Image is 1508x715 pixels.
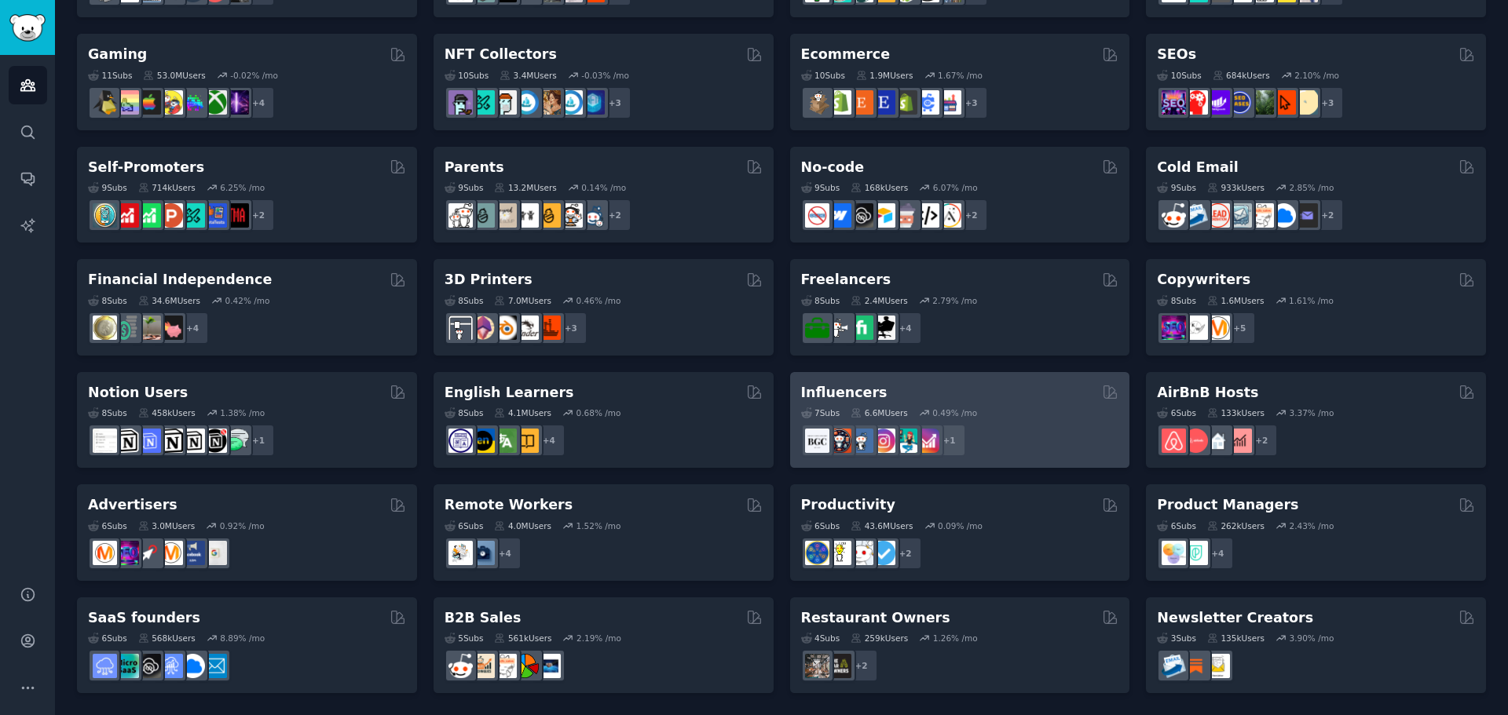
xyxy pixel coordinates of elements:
[576,295,621,306] div: 0.46 % /mo
[1289,633,1334,644] div: 3.90 % /mo
[492,429,517,453] img: language_exchange
[893,90,917,115] img: reviewmyshopify
[893,429,917,453] img: influencermarketing
[801,295,840,306] div: 8 Sub s
[88,407,127,418] div: 8 Sub s
[470,316,495,340] img: 3Dmodeling
[1245,424,1278,457] div: + 2
[1294,203,1318,228] img: EmailOutreach
[933,182,978,193] div: 6.07 % /mo
[1206,429,1230,453] img: rentalproperties
[851,633,908,644] div: 259k Users
[805,541,829,565] img: LifeProTips
[827,203,851,228] img: webflow
[938,520,983,531] div: 0.09 % /mo
[805,654,829,678] img: restaurantowners
[93,90,117,115] img: linux_gaming
[445,407,484,418] div: 8 Sub s
[933,424,966,457] div: + 1
[598,199,631,232] div: + 2
[533,424,565,457] div: + 4
[576,407,621,418] div: 0.68 % /mo
[915,429,939,453] img: InstagramGrowthTips
[558,90,583,115] img: OpenseaMarket
[445,495,573,515] h2: Remote Workers
[598,86,631,119] div: + 3
[137,203,161,228] img: selfpromotion
[225,203,249,228] img: TestMyApp
[137,429,161,453] img: FreeNotionTemplates
[801,70,845,81] div: 10 Sub s
[115,541,139,565] img: SEO
[801,407,840,418] div: 7 Sub s
[937,203,961,228] img: Adalo
[1184,316,1208,340] img: KeepWriting
[514,429,539,453] img: LearnEnglishOnReddit
[1162,429,1186,453] img: airbnb_hosts
[93,654,117,678] img: SaaS
[1157,70,1201,81] div: 10 Sub s
[801,520,840,531] div: 6 Sub s
[1207,520,1265,531] div: 262k Users
[445,608,522,628] h2: B2B Sales
[138,295,200,306] div: 34.6M Users
[93,541,117,565] img: marketing
[1206,90,1230,115] img: seogrowth
[181,90,205,115] img: gamers
[849,316,873,340] img: Fiverr
[801,270,891,290] h2: Freelancers
[849,203,873,228] img: NoCodeSaaS
[181,203,205,228] img: alphaandbetausers
[1157,270,1250,290] h2: Copywriters
[1157,383,1258,403] h2: AirBnB Hosts
[445,45,557,64] h2: NFT Collectors
[1294,90,1318,115] img: The_SEO
[220,520,265,531] div: 0.92 % /mo
[536,90,561,115] img: CryptoArt
[1206,316,1230,340] img: content_marketing
[1228,90,1252,115] img: SEO_cases
[1206,654,1230,678] img: Newsletters
[115,654,139,678] img: microsaas
[1250,203,1274,228] img: b2b_sales
[230,70,278,81] div: -0.02 % /mo
[937,90,961,115] img: ecommerce_growth
[856,70,913,81] div: 1.9M Users
[181,429,205,453] img: AskNotion
[93,429,117,453] img: Notiontemplates
[1184,654,1208,678] img: Substack
[889,537,922,570] div: + 2
[955,199,988,232] div: + 2
[955,86,988,119] div: + 3
[115,429,139,453] img: notioncreations
[932,295,977,306] div: 2.79 % /mo
[932,407,977,418] div: 0.49 % /mo
[203,203,227,228] img: betatests
[494,633,551,644] div: 561k Users
[242,199,275,232] div: + 2
[849,90,873,115] img: Etsy
[115,203,139,228] img: youtubepromotion
[445,383,574,403] h2: English Learners
[1272,203,1296,228] img: B2BSaaS
[933,633,978,644] div: 1.26 % /mo
[242,86,275,119] div: + 4
[494,295,551,306] div: 7.0M Users
[851,407,908,418] div: 6.6M Users
[514,203,539,228] img: toddlers
[1207,295,1265,306] div: 1.6M Users
[576,520,621,531] div: 1.52 % /mo
[470,203,495,228] img: SingleParents
[871,429,895,453] img: InstagramMarketing
[93,316,117,340] img: UKPersonalFinance
[555,312,587,345] div: + 3
[225,429,249,453] img: NotionPromote
[1289,520,1334,531] div: 2.43 % /mo
[9,14,46,42] img: GummySearch logo
[1157,295,1196,306] div: 8 Sub s
[500,70,557,81] div: 3.4M Users
[159,654,183,678] img: SaaSSales
[1162,203,1186,228] img: sales
[470,429,495,453] img: EnglishLearning
[88,608,200,628] h2: SaaS founders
